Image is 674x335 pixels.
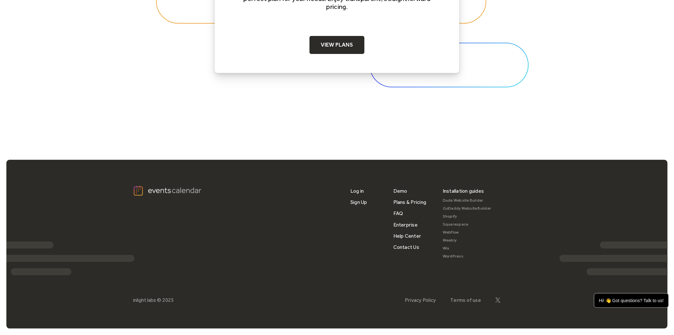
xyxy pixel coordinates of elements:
[443,212,491,220] a: Shopify
[443,197,491,205] a: Duda Website Builder
[443,252,491,260] a: WordPress
[393,230,421,242] a: Help Center
[443,205,491,212] a: GoDaddy Website Builder
[310,36,365,54] a: View Plans
[443,220,491,228] a: Squarespace
[133,297,161,303] div: inlight labs ©
[405,297,436,303] a: Privacy Policy
[350,185,364,197] a: Log in
[350,197,367,208] a: Sign Up
[443,185,484,197] div: Installation guides
[393,185,407,197] a: Demo
[443,244,491,252] a: Wix
[393,208,403,219] a: FAQ
[443,228,491,236] a: Webflow
[443,236,491,244] a: Weebly
[450,297,481,303] a: Terms of use
[393,197,427,208] a: Plans & Pricing
[393,219,418,230] a: Enterprise
[162,297,174,303] div: 2025
[393,242,419,253] a: Contact Us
